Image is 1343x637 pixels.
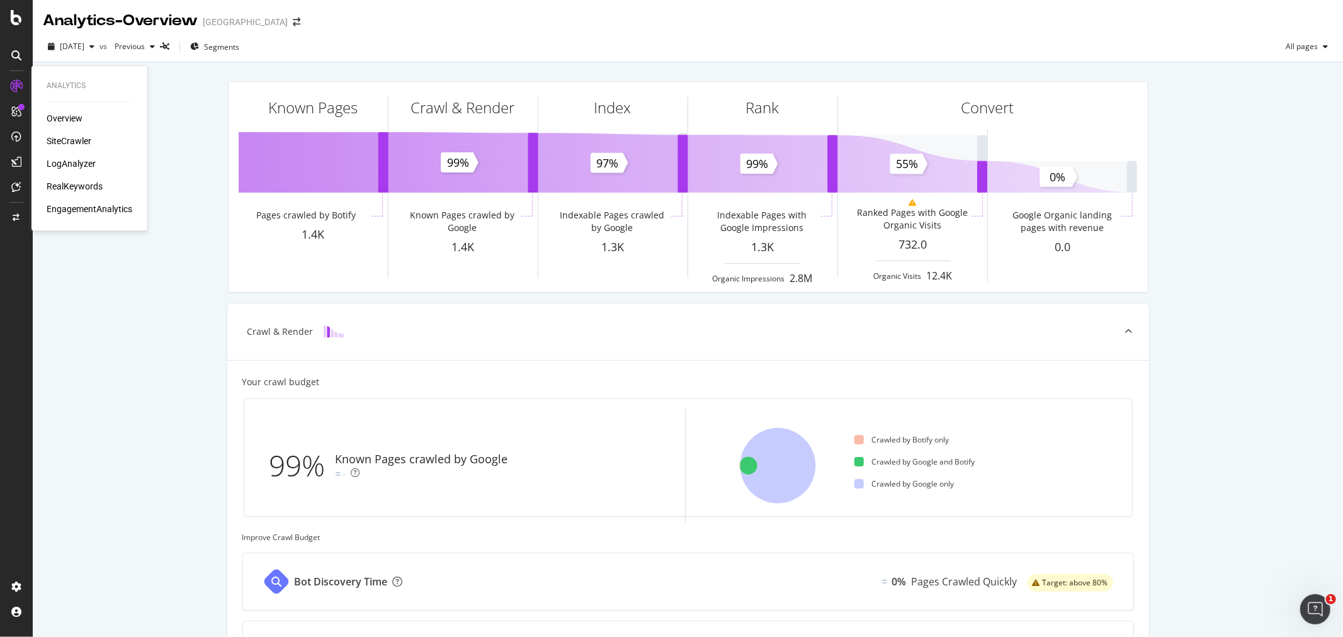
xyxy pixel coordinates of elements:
div: Analytics - Overview [43,10,198,31]
div: 2.8M [790,271,813,286]
div: Pages crawled by Botify [256,209,356,222]
img: Equal [882,580,887,583]
div: Index [594,97,632,118]
button: Segments [185,37,244,57]
img: Equal [336,472,341,476]
div: Known Pages crawled by Google [336,451,508,468]
div: Crawled by Botify only [854,434,949,445]
span: vs [99,41,110,52]
span: Target: above 80% [1043,579,1108,587]
iframe: Intercom live chat [1300,594,1330,624]
div: arrow-right-arrow-left [293,18,300,26]
span: 2025 Aug. 31st [60,41,84,52]
div: Organic Impressions [713,273,785,284]
div: 1.3K [538,239,688,256]
div: Analytics [47,81,132,91]
div: Known Pages crawled by Google [406,209,519,234]
span: Previous [110,41,145,52]
a: Overview [47,113,82,125]
div: Improve Crawl Budget [242,532,1134,543]
span: 1 [1326,594,1336,604]
a: LogAnalyzer [47,158,96,171]
a: RealKeywords [47,181,103,193]
a: Bot Discovery TimeEqual0%Pages Crawled Quicklywarning label [242,553,1134,611]
div: 0% [892,575,907,589]
div: - [343,468,346,480]
div: Crawled by Google and Botify [854,456,975,467]
span: Segments [204,42,239,52]
img: block-icon [324,325,344,337]
span: All pages [1281,41,1318,52]
div: 1.3K [688,239,837,256]
button: Previous [110,37,160,57]
div: warning label [1028,574,1113,592]
button: [DATE] [43,37,99,57]
div: Rank [746,97,779,118]
div: Indexable Pages with Google Impressions [706,209,819,234]
div: Known Pages [268,97,358,118]
div: 99% [269,445,336,487]
div: Your crawl budget [242,376,320,388]
div: 1.4K [239,227,388,243]
a: EngagementAnalytics [47,203,132,216]
div: Indexable Pages crawled by Google [556,209,669,234]
div: Crawled by Google only [854,478,954,489]
div: Crawl & Render [247,325,314,338]
div: Crawl & Render [411,97,515,118]
div: [GEOGRAPHIC_DATA] [203,16,288,28]
div: 1.4K [388,239,538,256]
a: SiteCrawler [47,135,91,148]
div: Bot Discovery Time [295,575,388,589]
div: Pages Crawled Quickly [912,575,1017,589]
button: All pages [1281,37,1333,57]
